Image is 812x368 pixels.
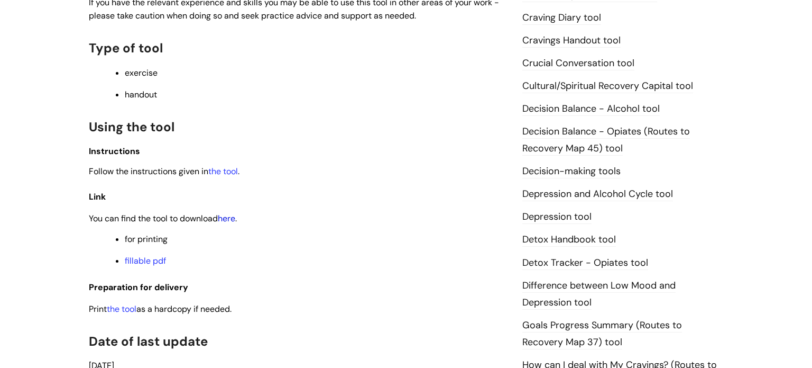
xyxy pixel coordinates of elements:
[522,11,601,25] a: Craving Diary tool
[125,67,158,78] span: exercise
[522,319,682,349] a: Goals Progress Summary (Routes to Recovery Map 37) tool
[125,89,157,100] span: handout
[522,102,660,116] a: Decision Balance - Alcohol tool
[522,187,673,201] a: Depression and Alcohol Cycle tool
[522,279,676,310] a: Difference between Low Mood and Depression tool
[89,191,106,202] span: Link
[522,233,616,247] a: Detox Handbook tool
[89,282,188,293] span: Preparation for delivery
[522,256,648,270] a: Detox Tracker - Opiates tool
[89,166,239,177] span: Follow the instructions given in .
[89,303,232,315] span: Print as a hardcopy if needed.
[522,34,621,48] a: Cravings Handout tool
[522,210,592,224] a: Depression tool
[522,79,693,93] a: Cultural/Spiritual Recovery Capital tool
[208,166,238,177] a: the tool
[125,255,166,266] a: fillable pdf
[89,333,208,349] span: Date of last update
[89,146,140,157] span: Instructions
[89,119,174,135] span: Using the tool
[125,234,168,245] span: for printing
[107,303,136,315] a: the tool
[218,213,235,224] a: here
[522,165,621,178] a: Decision-making tools
[89,213,237,224] span: You can find the tool to download .
[89,40,163,56] span: Type of tool
[522,125,690,156] a: Decision Balance - Opiates (Routes to Recovery Map 45) tool
[522,57,634,70] a: Crucial Conversation tool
